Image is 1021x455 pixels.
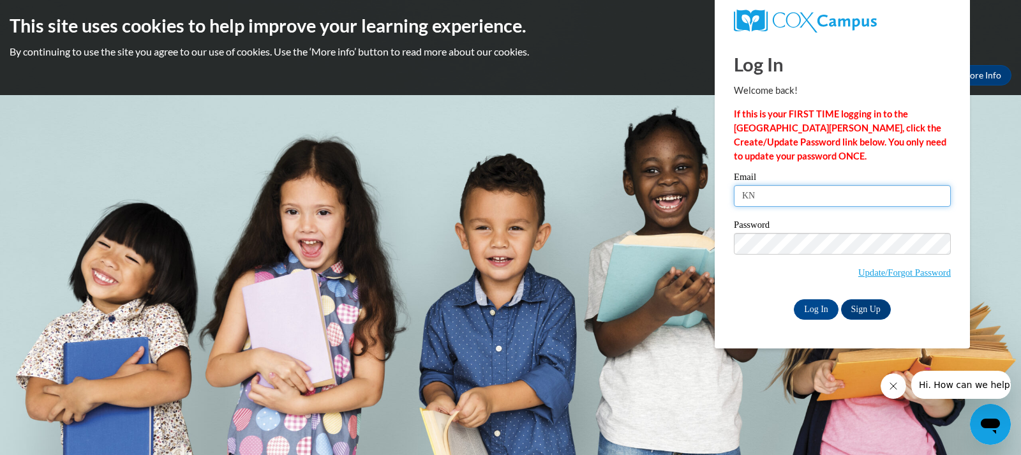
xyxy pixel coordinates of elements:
a: Sign Up [841,299,891,320]
strong: If this is your FIRST TIME logging in to the [GEOGRAPHIC_DATA][PERSON_NAME], click the Create/Upd... [734,108,946,161]
h2: This site uses cookies to help improve your learning experience. [10,13,1011,38]
iframe: Close message [881,373,906,399]
iframe: Button to launch messaging window [970,404,1011,445]
label: Email [734,172,951,185]
p: By continuing to use the site you agree to our use of cookies. Use the ‘More info’ button to read... [10,45,1011,59]
iframe: Message from company [911,371,1011,399]
p: Welcome back! [734,84,951,98]
img: COX Campus [734,10,877,33]
a: COX Campus [734,10,951,33]
span: Hi. How can we help? [8,9,103,19]
input: Log In [794,299,838,320]
label: Password [734,220,951,233]
a: More Info [951,65,1011,86]
a: Update/Forgot Password [858,267,951,278]
h1: Log In [734,51,951,77]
